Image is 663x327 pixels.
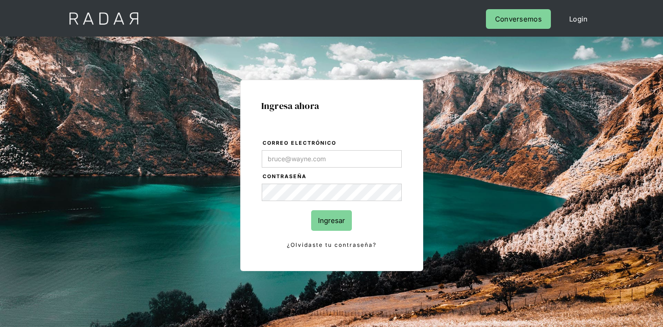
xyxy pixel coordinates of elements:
[263,139,402,148] label: Correo electrónico
[262,240,402,250] a: ¿Olvidaste tu contraseña?
[262,150,402,168] input: bruce@wayne.com
[486,9,551,29] a: Conversemos
[261,101,402,111] h1: Ingresa ahora
[560,9,597,29] a: Login
[261,138,402,250] form: Login Form
[263,172,402,181] label: Contraseña
[311,210,352,231] input: Ingresar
